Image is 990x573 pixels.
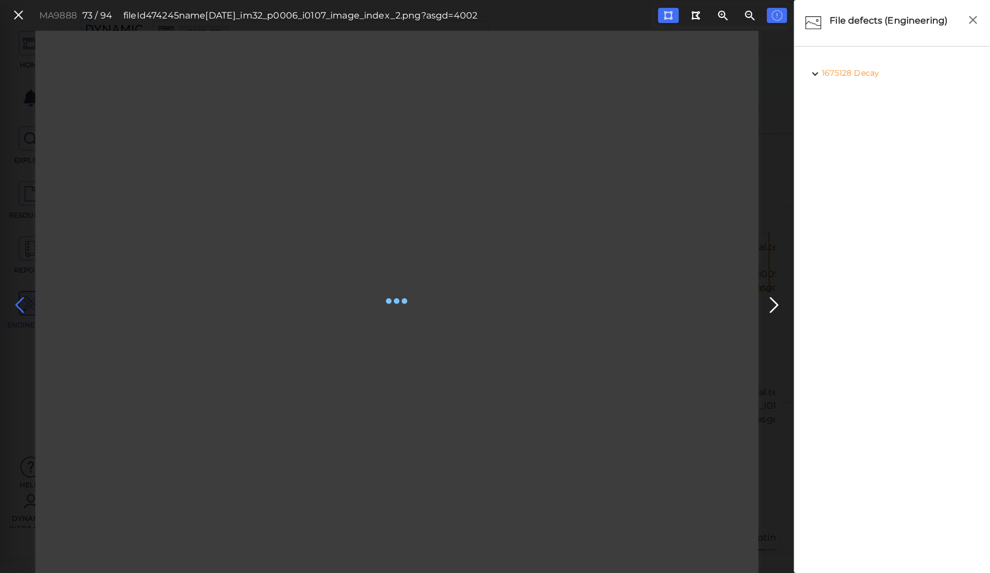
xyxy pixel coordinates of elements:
div: 1675128 Decay [800,58,984,90]
iframe: Chat [942,523,982,565]
span: Decay [854,68,879,78]
span: 1675128 [822,68,851,78]
div: fileId 474245 name [DATE]_im32_p0006_i0107_image_index_2.png?asgd=4002 [123,9,477,22]
div: File defects (Engineering) [827,11,962,35]
div: 73 / 94 [82,9,112,22]
div: MA9888 [39,9,77,22]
